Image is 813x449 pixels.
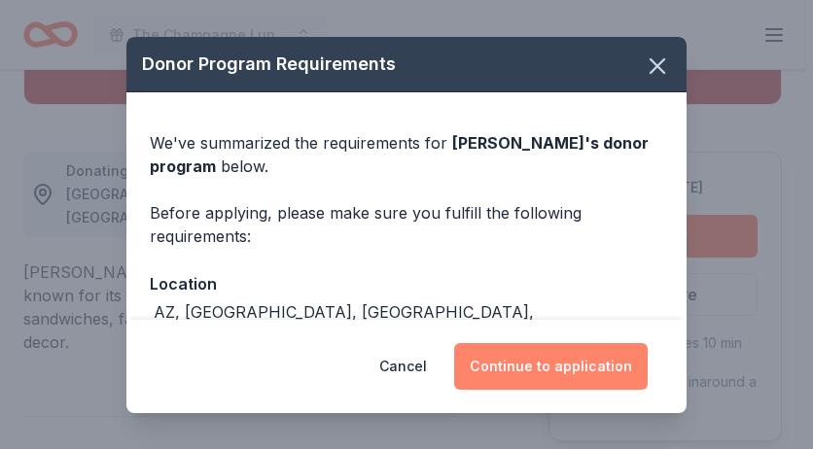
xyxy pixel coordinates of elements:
[126,37,687,92] div: Donor Program Requirements
[154,300,663,394] div: AZ, [GEOGRAPHIC_DATA], [GEOGRAPHIC_DATA], [GEOGRAPHIC_DATA], [GEOGRAPHIC_DATA], [GEOGRAPHIC_DATA]...
[150,131,663,178] div: We've summarized the requirements for below.
[150,201,663,248] div: Before applying, please make sure you fulfill the following requirements:
[454,343,648,390] button: Continue to application
[150,271,663,296] div: Location
[379,343,427,390] button: Cancel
